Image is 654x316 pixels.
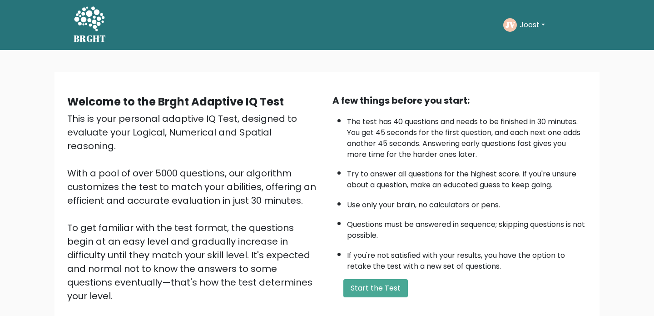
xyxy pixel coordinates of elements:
div: A few things before you start: [332,94,587,107]
a: BRGHT [74,4,106,46]
li: The test has 40 questions and needs to be finished in 30 minutes. You get 45 seconds for the firs... [347,112,587,160]
li: Questions must be answered in sequence; skipping questions is not possible. [347,215,587,241]
h5: BRGHT [74,33,106,44]
b: Welcome to the Brght Adaptive IQ Test [67,94,284,109]
li: Try to answer all questions for the highest score. If you're unsure about a question, make an edu... [347,164,587,191]
text: JV [505,20,515,30]
li: Use only your brain, no calculators or pens. [347,195,587,211]
button: Joost [517,19,548,31]
li: If you're not satisfied with your results, you have the option to retake the test with a new set ... [347,246,587,272]
button: Start the Test [343,279,408,297]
